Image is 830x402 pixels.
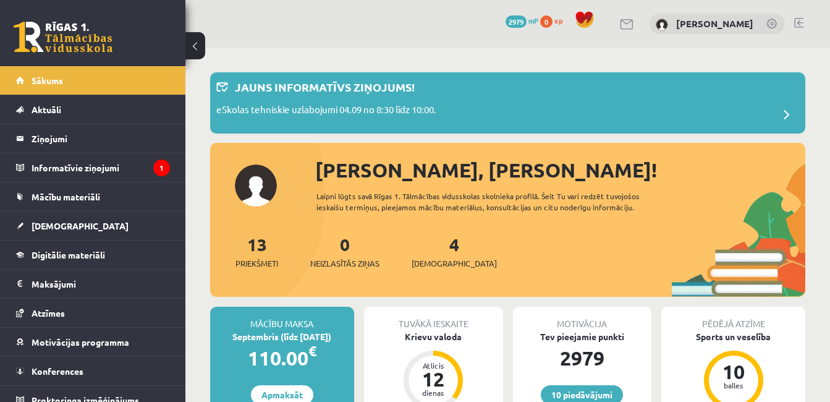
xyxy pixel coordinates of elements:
i: 1 [153,160,170,176]
a: Mācību materiāli [16,182,170,211]
span: 0 [540,15,553,28]
span: Atzīmes [32,307,65,319]
legend: Maksājumi [32,270,170,298]
span: Digitālie materiāli [32,249,105,260]
div: Pēdējā atzīme [661,307,805,330]
div: Atlicis [415,362,452,369]
span: Mācību materiāli [32,191,100,202]
div: Tuvākā ieskaite [364,307,503,330]
div: 12 [415,369,452,389]
span: Neizlasītās ziņas [310,257,379,270]
div: Tev pieejamie punkti [513,330,652,343]
div: Motivācija [513,307,652,330]
div: Mācību maksa [210,307,354,330]
div: 2979 [513,343,652,373]
div: balles [715,382,752,389]
a: Motivācijas programma [16,328,170,356]
span: Motivācijas programma [32,336,129,348]
a: Sākums [16,66,170,95]
a: Digitālie materiāli [16,241,170,269]
p: eSkolas tehniskie uzlabojumi 04.09 no 8:30 līdz 10:00. [216,103,436,120]
span: [DEMOGRAPHIC_DATA] [412,257,497,270]
a: Informatīvie ziņojumi1 [16,153,170,182]
legend: Informatīvie ziņojumi [32,153,170,182]
div: Sports un veselība [661,330,805,343]
a: Ziņojumi [16,124,170,153]
div: Krievu valoda [364,330,503,343]
span: [DEMOGRAPHIC_DATA] [32,220,129,231]
span: € [308,342,316,360]
span: 2979 [506,15,527,28]
a: Jauns informatīvs ziņojums! eSkolas tehniskie uzlabojumi 04.09 no 8:30 līdz 10:00. [216,79,799,127]
div: dienas [415,389,452,396]
span: Aktuāli [32,104,61,115]
a: Maksājumi [16,270,170,298]
a: 13Priekšmeti [235,233,278,270]
div: 10 [715,362,752,382]
legend: Ziņojumi [32,124,170,153]
a: [DEMOGRAPHIC_DATA] [16,212,170,240]
a: 4[DEMOGRAPHIC_DATA] [412,233,497,270]
div: 110.00 [210,343,354,373]
a: Konferences [16,357,170,385]
a: 0 xp [540,15,569,25]
div: [PERSON_NAME], [PERSON_NAME]! [315,155,805,185]
a: 0Neizlasītās ziņas [310,233,379,270]
span: mP [528,15,538,25]
span: Priekšmeti [235,257,278,270]
img: Armanda Gūtmane [656,19,668,31]
a: 2979 mP [506,15,538,25]
p: Jauns informatīvs ziņojums! [235,79,415,95]
span: xp [554,15,562,25]
a: Rīgas 1. Tālmācības vidusskola [14,22,112,53]
span: Sākums [32,75,63,86]
a: [PERSON_NAME] [676,17,753,30]
span: Konferences [32,366,83,377]
a: Atzīmes [16,299,170,327]
div: Septembris (līdz [DATE]) [210,330,354,343]
a: Aktuāli [16,95,170,124]
div: Laipni lūgts savā Rīgas 1. Tālmācības vidusskolas skolnieka profilā. Šeit Tu vari redzēt tuvojošo... [316,190,674,213]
